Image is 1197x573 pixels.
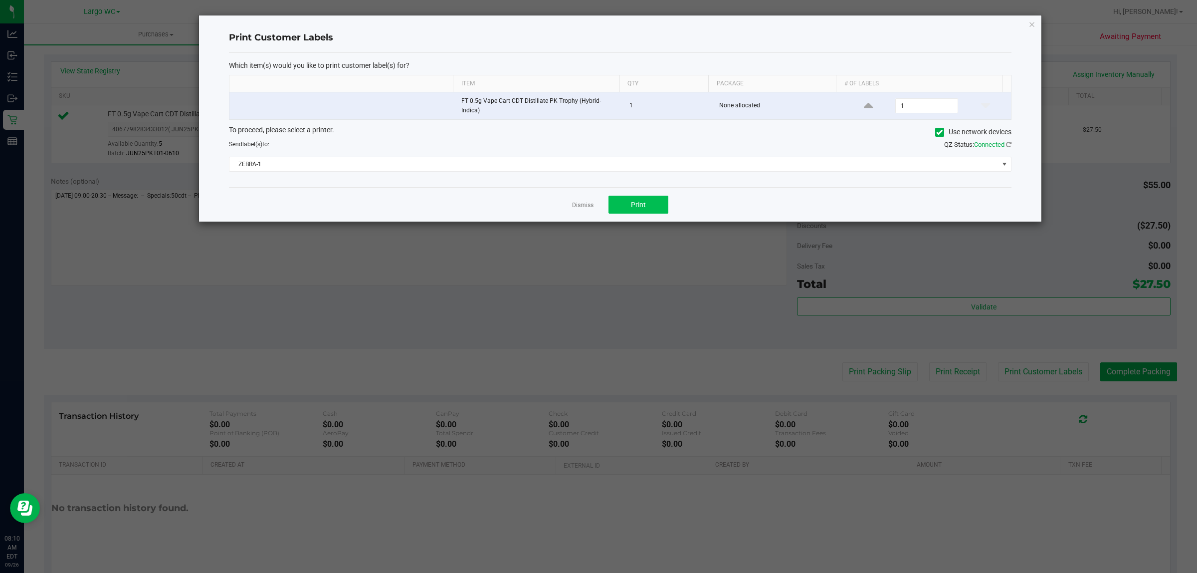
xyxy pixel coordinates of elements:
[10,493,40,523] iframe: Resource center
[631,201,646,209] span: Print
[713,92,842,119] td: None allocated
[572,201,594,210] a: Dismiss
[623,92,714,119] td: 1
[229,157,998,171] span: ZEBRA-1
[608,196,668,214] button: Print
[453,75,619,92] th: Item
[229,141,269,148] span: Send to:
[229,31,1011,44] h4: Print Customer Labels
[242,141,262,148] span: label(s)
[974,141,1004,148] span: Connected
[455,92,623,119] td: FT 0.5g Vape Cart CDT Distillate PK Trophy (Hybrid-Indica)
[935,127,1011,137] label: Use network devices
[708,75,836,92] th: Package
[836,75,1002,92] th: # of labels
[944,141,1011,148] span: QZ Status:
[221,125,1019,140] div: To proceed, please select a printer.
[619,75,709,92] th: Qty
[229,61,1011,70] p: Which item(s) would you like to print customer label(s) for?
